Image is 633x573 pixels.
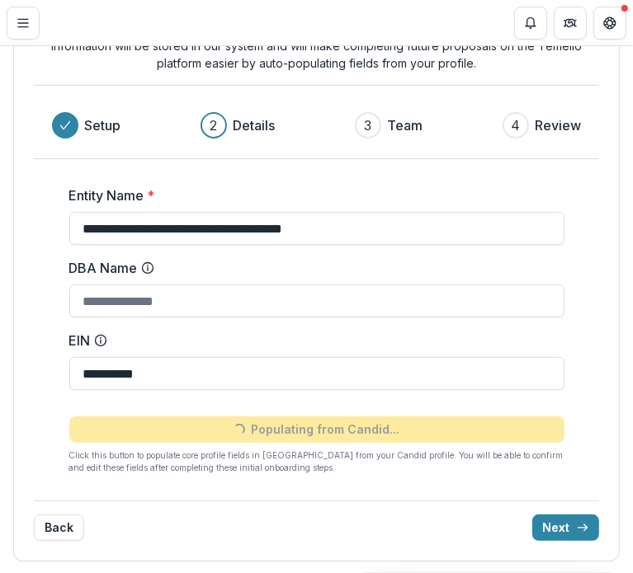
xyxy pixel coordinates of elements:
[364,115,371,135] div: 3
[554,7,587,40] button: Partners
[85,115,121,135] h3: Setup
[536,115,582,135] h3: Review
[514,7,547,40] button: Notifications
[388,115,423,135] h3: Team
[69,186,555,205] label: Entity Name
[69,258,555,278] label: DBA Name
[69,416,565,443] button: Populating from Candid...
[210,115,217,135] div: 2
[511,115,520,135] div: 4
[69,331,555,350] label: EIN
[7,7,40,40] button: Toggle Menu
[34,514,84,541] button: Back
[69,449,565,474] p: Click this button to populate core profile fields in [GEOGRAPHIC_DATA] from your Candid profile. ...
[234,115,276,135] h3: Details
[52,112,582,139] div: Progress
[593,7,626,40] button: Get Help
[532,514,599,541] button: Next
